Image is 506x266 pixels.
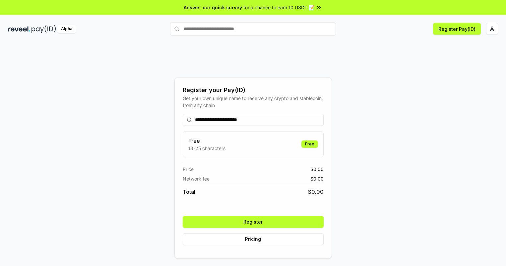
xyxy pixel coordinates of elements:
[183,233,324,245] button: Pricing
[57,25,76,33] div: Alpha
[308,188,324,196] span: $ 0.00
[183,95,324,109] div: Get your own unique name to receive any crypto and stablecoin, from any chain
[183,166,194,173] span: Price
[188,137,225,145] h3: Free
[183,175,210,182] span: Network fee
[310,166,324,173] span: $ 0.00
[32,25,56,33] img: pay_id
[433,23,481,35] button: Register Pay(ID)
[188,145,225,152] p: 13-25 characters
[184,4,242,11] span: Answer our quick survey
[183,85,324,95] div: Register your Pay(ID)
[310,175,324,182] span: $ 0.00
[8,25,30,33] img: reveel_dark
[301,140,318,148] div: Free
[183,216,324,228] button: Register
[243,4,314,11] span: for a chance to earn 10 USDT 📝
[183,188,195,196] span: Total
